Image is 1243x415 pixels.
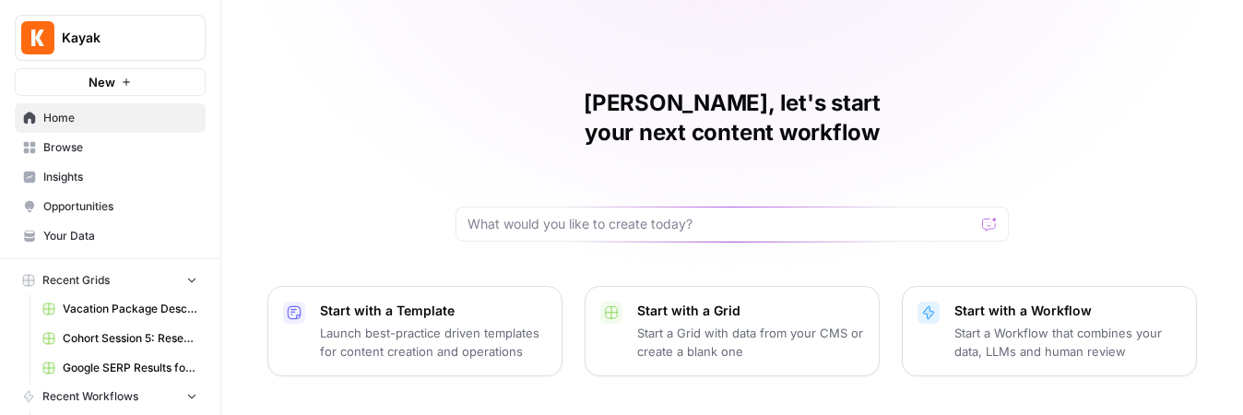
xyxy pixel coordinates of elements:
a: Insights [15,162,206,192]
span: Home [43,110,197,126]
span: Opportunities [43,198,197,215]
p: Start a Workflow that combines your data, LLMs and human review [954,324,1181,361]
span: Your Data [43,228,197,244]
a: Cohort Session 5: Research ([GEOGRAPHIC_DATA]) [34,324,206,353]
button: Start with a WorkflowStart a Workflow that combines your data, LLMs and human review [902,286,1197,376]
button: New [15,68,206,96]
button: Workspace: Kayak [15,15,206,61]
a: Vacation Package Description Generator (Oliana) Grid (1) [34,294,206,324]
a: Home [15,103,206,133]
span: Recent Grids [42,272,110,289]
a: Opportunities [15,192,206,221]
p: Start a Grid with data from your CMS or create a blank one [637,324,864,361]
p: Start with a Grid [637,302,864,320]
img: Kayak Logo [21,21,54,54]
span: Google SERP Results for search term "cheap flights" Grid [63,360,197,376]
button: Recent Workflows [15,383,206,410]
button: Recent Grids [15,267,206,294]
span: Insights [43,169,197,185]
h1: [PERSON_NAME], let's start your next content workflow [456,89,1009,148]
span: New [89,73,115,91]
p: Start with a Template [320,302,547,320]
span: Recent Workflows [42,388,138,405]
button: Start with a GridStart a Grid with data from your CMS or create a blank one [585,286,880,376]
a: Browse [15,133,206,162]
button: Start with a TemplateLaunch best-practice driven templates for content creation and operations [267,286,562,376]
span: Browse [43,139,197,156]
p: Launch best-practice driven templates for content creation and operations [320,324,547,361]
span: Cohort Session 5: Research ([GEOGRAPHIC_DATA]) [63,330,197,347]
a: Your Data [15,221,206,251]
span: Kayak [62,29,173,47]
p: Start with a Workflow [954,302,1181,320]
input: What would you like to create today? [468,215,975,233]
a: Google SERP Results for search term "cheap flights" Grid [34,353,206,383]
span: Vacation Package Description Generator (Oliana) Grid (1) [63,301,197,317]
